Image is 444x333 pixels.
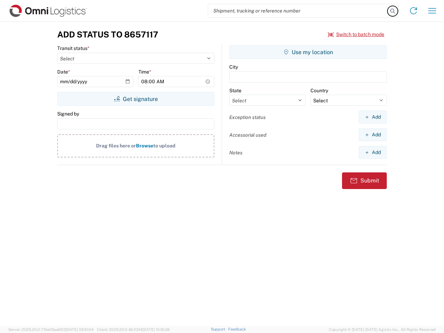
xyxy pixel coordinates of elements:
[228,327,246,331] a: Feedback
[136,143,153,148] span: Browse
[229,45,387,59] button: Use my location
[229,150,242,156] label: Notes
[57,111,79,117] label: Signed by
[208,4,388,17] input: Shipment, tracking or reference number
[342,172,387,189] button: Submit
[96,143,136,148] span: Drag files here or
[143,327,170,332] span: [DATE] 10:16:38
[229,87,241,94] label: State
[57,45,89,51] label: Transit status
[229,132,266,138] label: Accessorial used
[57,92,214,106] button: Get signature
[229,64,238,70] label: City
[153,143,176,148] span: to upload
[57,29,158,40] h3: Add Status to 8657117
[8,327,94,332] span: Server: 2025.20.0-710e05ee653
[97,327,170,332] span: Client: 2025.20.0-8b113f4
[57,69,70,75] label: Date
[359,146,387,159] button: Add
[138,69,151,75] label: Time
[211,327,228,331] a: Support
[359,111,387,123] button: Add
[229,114,266,120] label: Exception status
[359,128,387,141] button: Add
[66,327,94,332] span: [DATE] 09:51:04
[310,87,328,94] label: Country
[329,326,436,333] span: Copyright © [DATE]-[DATE] Agistix Inc., All Rights Reserved
[328,29,384,40] button: Switch to batch mode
